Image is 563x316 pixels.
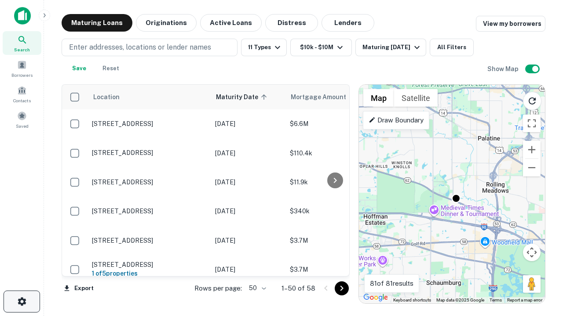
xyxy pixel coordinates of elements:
[92,207,206,215] p: [STREET_ADDRESS]
[290,39,352,56] button: $10k - $10M
[361,292,390,303] a: Open this area in Google Maps (opens a new window)
[14,46,30,53] span: Search
[393,297,431,303] button: Keyboard shortcuts
[194,283,242,294] p: Rows per page:
[93,92,120,102] span: Location
[519,218,563,260] iframe: Chat Widget
[394,89,438,107] button: Show satellite imagery
[359,85,545,303] div: 0 0
[3,31,41,55] a: Search
[241,39,287,56] button: 11 Types
[523,115,541,132] button: Toggle fullscreen view
[62,14,132,32] button: Maturing Loans
[265,14,318,32] button: Distress
[507,298,542,302] a: Report a map error
[92,178,206,186] p: [STREET_ADDRESS]
[200,14,262,32] button: Active Loans
[62,39,238,56] button: Enter addresses, locations or lender names
[430,39,474,56] button: All Filters
[290,206,378,216] p: $340k
[245,282,267,294] div: 50
[322,14,374,32] button: Lenders
[215,148,281,158] p: [DATE]
[92,237,206,244] p: [STREET_ADDRESS]
[523,92,541,110] button: Reload search area
[216,92,270,102] span: Maturity Date
[92,120,206,128] p: [STREET_ADDRESS]
[3,57,41,80] a: Borrowers
[11,72,33,79] span: Borrowers
[62,282,96,295] button: Export
[370,278,413,289] p: 81 of 81 results
[136,14,197,32] button: Originations
[436,298,484,302] span: Map data ©2025 Google
[65,60,93,77] button: Save your search to get updates of matches that match your search criteria.
[335,281,349,295] button: Go to next page
[97,60,125,77] button: Reset
[215,119,281,129] p: [DATE]
[285,85,382,109] th: Mortgage Amount
[215,177,281,187] p: [DATE]
[290,177,378,187] p: $11.9k
[16,122,29,129] span: Saved
[3,108,41,131] a: Saved
[290,148,378,158] p: $110.4k
[363,89,394,107] button: Show street map
[92,261,206,269] p: [STREET_ADDRESS]
[3,82,41,106] a: Contacts
[362,42,422,53] div: Maturing [DATE]
[523,141,541,158] button: Zoom in
[13,97,31,104] span: Contacts
[369,115,424,126] p: Draw Boundary
[361,292,390,303] img: Google
[523,159,541,176] button: Zoom out
[215,206,281,216] p: [DATE]
[211,85,285,109] th: Maturity Date
[476,16,545,32] a: View my borrowers
[281,283,315,294] p: 1–50 of 58
[92,269,206,278] h6: 1 of 5 properties
[215,265,281,274] p: [DATE]
[92,149,206,157] p: [STREET_ADDRESS]
[14,7,31,25] img: capitalize-icon.png
[290,119,378,129] p: $6.6M
[490,298,502,302] a: Terms (opens in new tab)
[291,92,358,102] span: Mortgage Amount
[215,236,281,245] p: [DATE]
[290,236,378,245] p: $3.7M
[523,275,541,293] button: Drag Pegman onto the map to open Street View
[69,42,211,53] p: Enter addresses, locations or lender names
[290,265,378,274] p: $3.7M
[487,64,520,74] h6: Show Map
[88,85,211,109] th: Location
[355,39,426,56] button: Maturing [DATE]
